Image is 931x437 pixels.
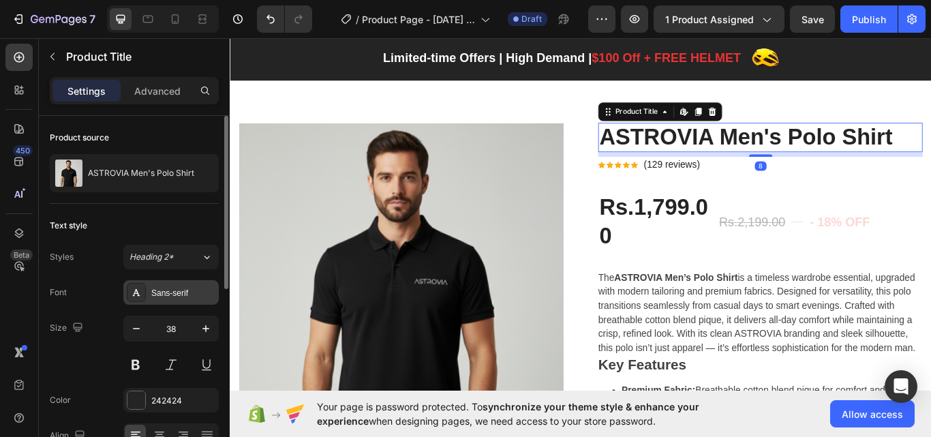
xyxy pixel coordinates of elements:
[830,400,915,427] button: Allow access
[457,409,543,421] strong: Premium Fabric:
[50,251,74,263] div: Styles
[151,287,215,299] div: Sans-serif
[50,132,109,144] div: Product source
[67,84,106,98] p: Settings
[790,5,835,33] button: Save
[5,5,102,33] button: 7
[10,250,33,260] div: Beta
[129,251,174,263] span: Heading 2*
[50,394,71,406] div: Color
[317,401,699,427] span: synchronize your theme style & enhance your experience
[356,12,359,27] span: /
[88,168,194,178] p: ASTROVIA Men's Polo Shirt
[151,395,215,407] div: 242424
[257,5,312,33] div: Undo/Redo
[448,277,592,289] strong: ASTROVIA Men’s Polo Shirt
[362,12,475,27] span: Product Page - [DATE] 03:36:29
[842,407,903,421] span: Allow access
[852,12,886,27] div: Publish
[50,319,86,337] div: Size
[13,145,33,156] div: 450
[50,220,87,232] div: Text style
[885,370,917,403] div: Open Intercom Messenger
[569,207,649,231] div: Rs.2,199.00
[89,11,95,27] p: 7
[521,13,542,25] span: Draft
[230,35,931,394] iframe: Design area
[429,103,808,137] h2: ASTROVIA Men's Polo Shirt
[429,183,564,254] div: Rs.1,799.00
[654,5,784,33] button: 1 product assigned
[134,84,181,98] p: Advanced
[673,202,749,235] pre: - 18% off
[50,286,67,299] div: Font
[317,400,752,428] span: Your page is password protected. To when designing pages, we need access to your store password.
[55,160,82,187] img: product feature img
[665,12,754,27] span: 1 product assigned
[802,14,824,25] span: Save
[612,148,626,159] div: 8
[66,48,213,65] p: Product Title
[123,245,219,269] button: Heading 2*
[840,5,898,33] button: Publish
[483,144,548,160] p: (129 reviews)
[429,376,532,394] strong: Key Features
[429,277,799,371] p: The is a timeless wardrobe essential, upgraded with modern tailoring and premium fabrics. Designe...
[446,84,502,96] div: Product Title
